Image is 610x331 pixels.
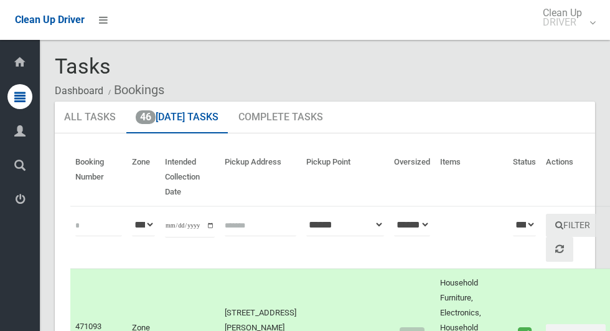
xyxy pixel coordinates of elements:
[15,14,85,26] span: Clean Up Driver
[543,17,582,27] small: DRIVER
[508,148,541,206] th: Status
[537,8,594,27] span: Clean Up
[389,148,435,206] th: Oversized
[55,85,103,97] a: Dashboard
[70,148,127,206] th: Booking Number
[160,148,220,206] th: Intended Collection Date
[220,148,301,206] th: Pickup Address
[55,102,125,134] a: All Tasks
[435,148,508,206] th: Items
[229,102,332,134] a: Complete Tasks
[55,54,111,79] span: Tasks
[301,148,389,206] th: Pickup Point
[136,110,156,124] span: 46
[126,102,228,134] a: 46[DATE] Tasks
[105,79,164,102] li: Bookings
[546,214,599,237] button: Filter
[15,11,85,29] a: Clean Up Driver
[127,148,160,206] th: Zone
